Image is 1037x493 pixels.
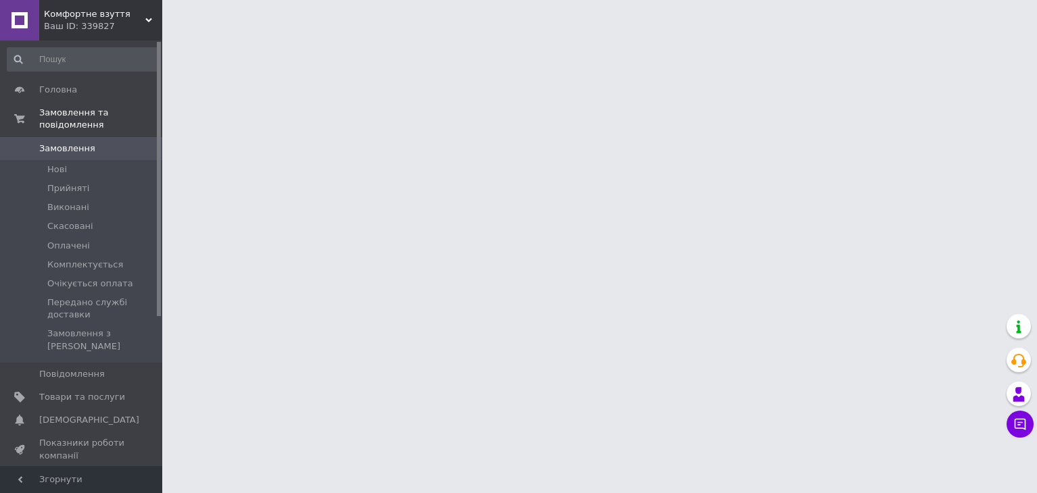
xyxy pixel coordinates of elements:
[47,278,133,290] span: Очікується оплата
[39,368,105,380] span: Повідомлення
[39,107,162,131] span: Замовлення та повідомлення
[47,328,158,352] span: Замовлення з [PERSON_NAME]
[47,163,67,176] span: Нові
[39,84,77,96] span: Головна
[47,201,89,213] span: Виконані
[39,437,125,461] span: Показники роботи компанії
[39,391,125,403] span: Товари та послуги
[7,47,160,72] input: Пошук
[1007,411,1034,438] button: Чат з покупцем
[47,240,90,252] span: Оплачені
[39,142,95,155] span: Замовлення
[44,8,145,20] span: Комфортне взуття
[47,220,93,232] span: Скасовані
[47,182,89,194] span: Прийняті
[39,414,139,426] span: [DEMOGRAPHIC_DATA]
[47,296,158,321] span: Передано службі доставки
[44,20,162,32] div: Ваш ID: 339827
[47,259,123,271] span: Комплектується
